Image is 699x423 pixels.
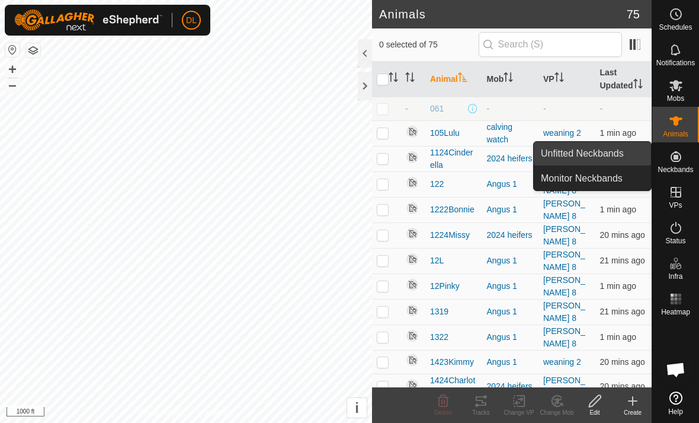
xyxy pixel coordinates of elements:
span: 1224Missy [430,229,470,241]
span: 5 Oct 2025 at 8:25 pm [600,281,636,291]
span: - [600,104,603,113]
div: Angus 1 [487,280,534,292]
div: Tracks [462,408,500,417]
th: VP [538,62,595,97]
span: 1124Cinderella [430,147,477,171]
span: Animals [663,131,688,138]
span: 1423Kimmy [430,356,474,368]
p-sorticon: Activate to sort [633,81,643,90]
div: Edit [576,408,614,417]
div: 2024 heifers [487,152,534,165]
span: 75 [627,5,640,23]
img: returning off [405,278,419,292]
a: [PERSON_NAME] 8 [543,275,585,297]
span: Delete [435,409,452,416]
a: [PERSON_NAME] 8 [543,173,585,195]
a: weaning 2 [543,357,581,367]
span: Schedules [659,24,692,31]
span: 122 [430,178,444,190]
span: Unfitted Neckbands [541,147,624,161]
span: i [355,400,359,416]
p-sorticon: Activate to sort [554,74,564,84]
div: Open chat [658,352,694,387]
img: returning off [405,227,419,241]
span: Monitor Neckbands [541,171,623,186]
div: calving watch [487,121,534,146]
div: Angus 1 [487,356,534,368]
span: 5 Oct 2025 at 8:06 pm [600,256,645,265]
span: 12L [430,255,444,267]
p-sorticon: Activate to sort [389,74,398,84]
img: returning off [405,201,419,215]
app-display-virtual-paddock-transition: - [543,104,546,113]
div: Angus 1 [487,178,534,190]
h2: Animals [379,7,627,21]
span: - [405,104,408,113]
span: 1322 [430,331,448,344]
span: 061 [430,103,444,115]
div: Angus 1 [487,255,534,267]
a: Monitor Neckbands [534,167,651,190]
span: 5 Oct 2025 at 8:06 pm [600,381,645,391]
span: Neckbands [658,166,693,173]
img: Gallagher Logo [14,9,162,31]
img: returning off [405,125,419,139]
span: 1319 [430,306,448,318]
a: Unfitted Neckbands [534,142,651,166]
button: i [347,398,367,418]
span: 0 selected of 75 [379,39,479,51]
span: Status [665,237,685,244]
th: Animal [425,62,482,97]
p-sorticon: Activate to sort [405,74,415,84]
a: [PERSON_NAME] 8 [543,250,585,272]
span: 5 Oct 2025 at 8:06 pm [600,230,645,240]
span: 1222Bonnie [430,203,474,216]
a: [PERSON_NAME] 8 [543,326,585,348]
th: Mob [482,62,539,97]
a: weaning 2 [543,128,581,138]
span: Help [668,408,683,415]
div: 2024 heifers [487,380,534,393]
span: 105Lulu [430,127,460,139]
span: Notifications [656,59,695,66]
button: Reset Map [5,43,20,57]
span: 5 Oct 2025 at 8:25 pm [600,128,636,138]
div: Angus 1 [487,203,534,216]
button: + [5,62,20,77]
span: VPs [669,202,682,209]
div: Change VP [500,408,538,417]
img: returning off [405,329,419,343]
img: returning off [405,176,419,190]
th: Last Updated [595,62,652,97]
div: Angus 1 [487,306,534,318]
span: Heatmap [661,308,690,316]
span: Infra [668,273,682,280]
a: [PERSON_NAME] 8 [543,376,585,397]
span: 12Pinky [430,280,460,292]
button: – [5,78,20,92]
span: 1424Charlotte [430,374,477,399]
span: 5 Oct 2025 at 8:06 pm [600,357,645,367]
a: Help [652,387,699,420]
img: returning off [405,252,419,266]
span: 5 Oct 2025 at 8:05 pm [600,307,645,316]
img: returning off [405,353,419,367]
a: [PERSON_NAME] 8 [543,224,585,246]
a: Contact Us [198,408,233,418]
a: [PERSON_NAME] 8 [543,199,585,221]
div: 2024 heifers [487,229,534,241]
span: 5 Oct 2025 at 8:25 pm [600,205,636,214]
span: DL [186,14,197,27]
img: returning off [405,150,419,164]
span: Mobs [667,95,684,102]
div: - [487,103,534,115]
img: returning off [405,378,419,392]
button: Map Layers [26,43,40,58]
div: Create [614,408,652,417]
img: returning off [405,303,419,317]
div: Angus 1 [487,331,534,344]
span: 5 Oct 2025 at 8:25 pm [600,332,636,342]
a: Privacy Policy [139,408,184,418]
